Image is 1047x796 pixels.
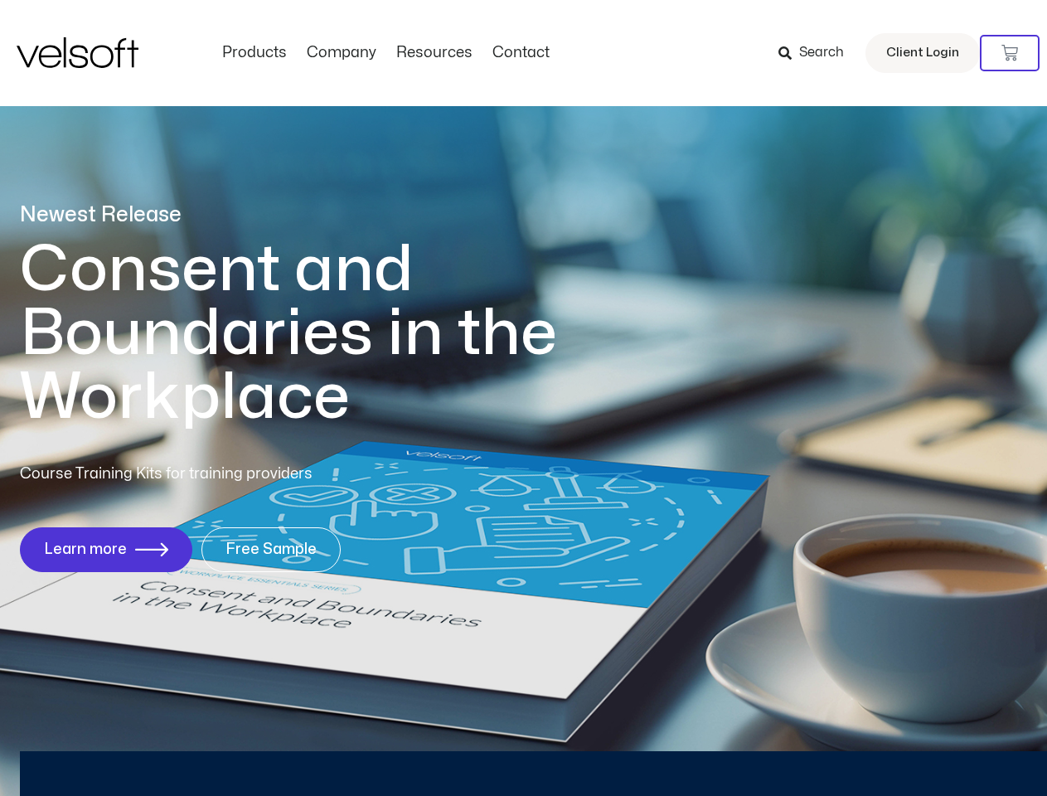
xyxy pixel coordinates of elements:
[212,44,297,62] a: ProductsMenu Toggle
[865,33,980,73] a: Client Login
[20,238,625,430] h1: Consent and Boundaries in the Workplace
[778,39,856,67] a: Search
[17,37,138,68] img: Velsoft Training Materials
[386,44,482,62] a: ResourcesMenu Toggle
[201,527,341,572] a: Free Sample
[20,201,625,230] p: Newest Release
[44,541,127,558] span: Learn more
[886,42,959,64] span: Client Login
[297,44,386,62] a: CompanyMenu Toggle
[225,541,317,558] span: Free Sample
[212,44,560,62] nav: Menu
[20,527,192,572] a: Learn more
[482,44,560,62] a: ContactMenu Toggle
[799,42,844,64] span: Search
[20,463,433,486] p: Course Training Kits for training providers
